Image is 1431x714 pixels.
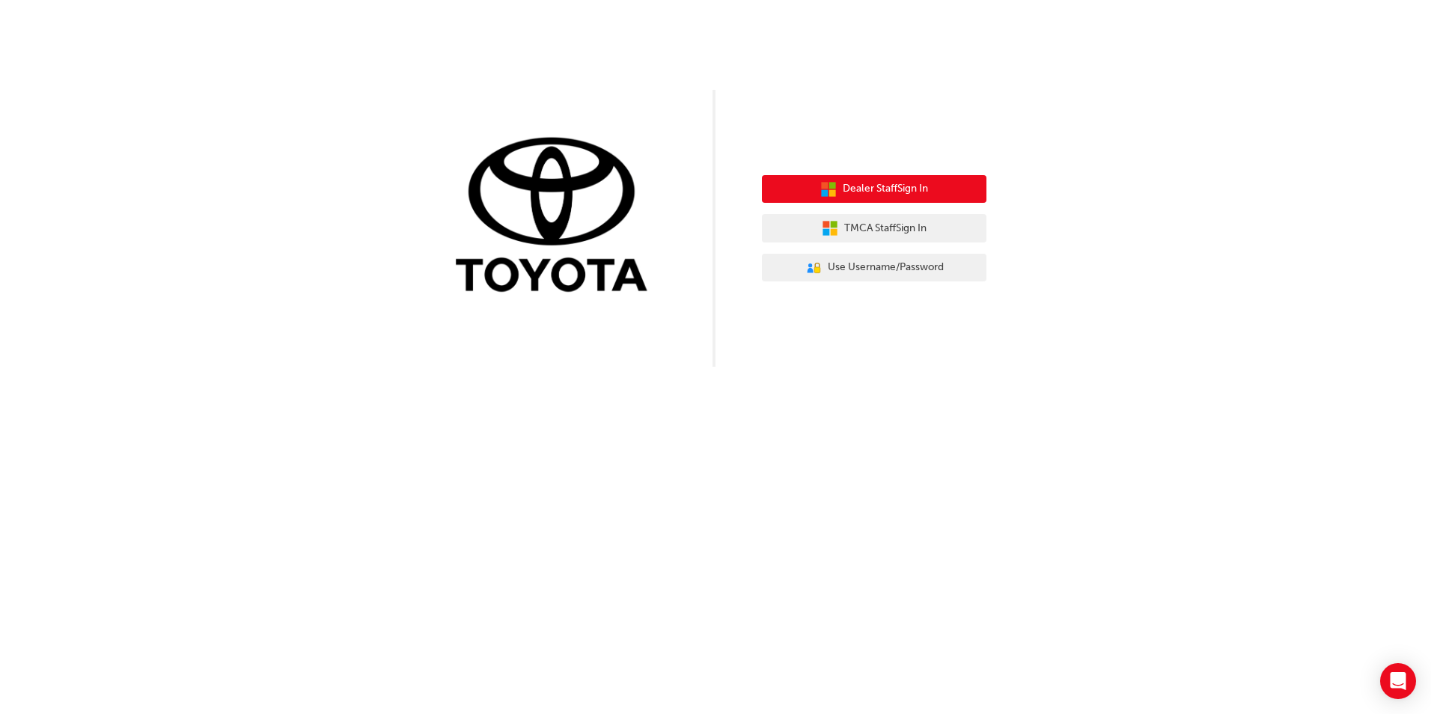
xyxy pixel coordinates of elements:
button: Dealer StaffSign In [762,175,986,204]
button: Use Username/Password [762,254,986,282]
span: Use Username/Password [828,259,944,276]
button: TMCA StaffSign In [762,214,986,242]
div: Open Intercom Messenger [1380,663,1416,699]
span: Dealer Staff Sign In [843,180,928,198]
span: TMCA Staff Sign In [844,220,927,237]
img: Trak [445,134,669,299]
